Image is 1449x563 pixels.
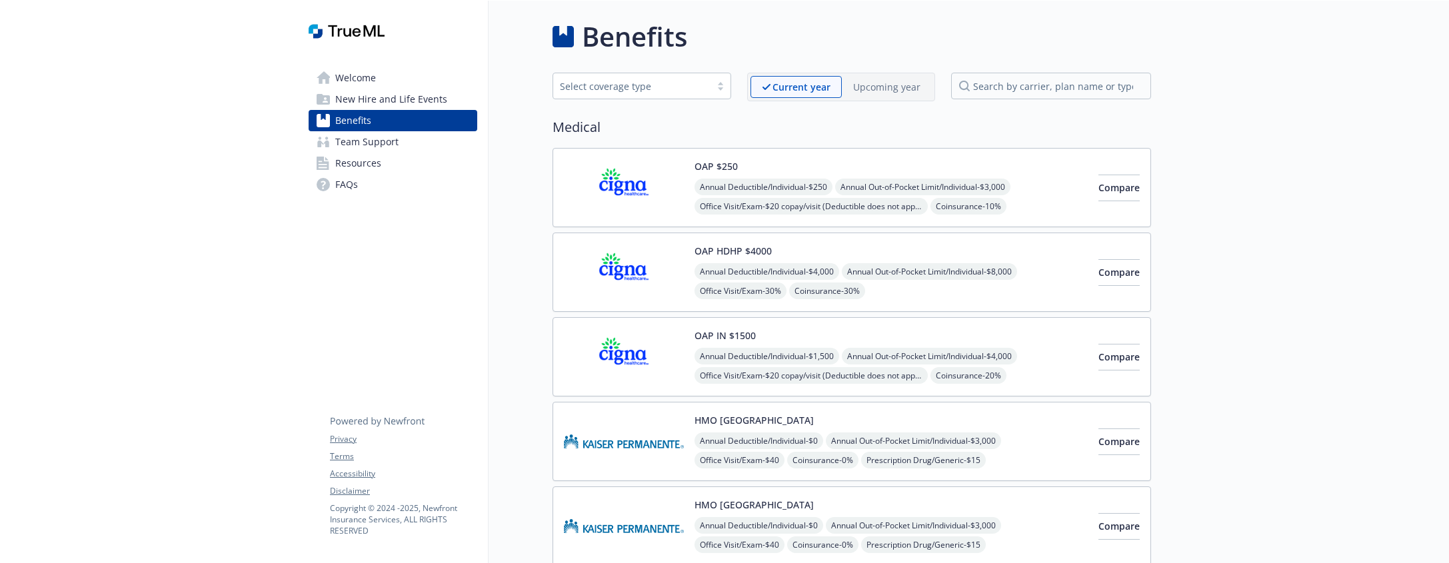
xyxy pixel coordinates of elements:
[553,117,1151,137] h2: Medical
[789,282,865,299] span: Coinsurance - 30%
[695,367,928,384] span: Office Visit/Exam - $20 copay/visit (Deductible does not apply)
[564,244,684,300] img: CIGNA carrier logo
[930,367,1006,384] span: Coinsurance - 20%
[309,89,477,110] a: New Hire and Life Events
[835,179,1010,195] span: Annual Out-of-Pocket Limit/Individual - $3,000
[330,502,477,536] p: Copyright © 2024 - 2025 , Newfront Insurance Services, ALL RIGHTS RESERVED
[861,536,986,553] span: Prescription Drug/Generic - $15
[695,452,784,468] span: Office Visit/Exam - $40
[330,485,477,497] a: Disclaimer
[1098,266,1140,279] span: Compare
[695,198,928,215] span: Office Visit/Exam - $20 copay/visit (Deductible does not apply)
[309,67,477,89] a: Welcome
[564,413,684,470] img: Kaiser Permanente Insurance Company carrier logo
[842,348,1017,364] span: Annual Out-of-Pocket Limit/Individual - $4,000
[695,263,839,280] span: Annual Deductible/Individual - $4,000
[842,263,1017,280] span: Annual Out-of-Pocket Limit/Individual - $8,000
[695,517,823,534] span: Annual Deductible/Individual - $0
[560,79,704,93] div: Select coverage type
[335,110,371,131] span: Benefits
[695,432,823,449] span: Annual Deductible/Individual - $0
[1098,181,1140,194] span: Compare
[330,433,477,445] a: Privacy
[826,517,1001,534] span: Annual Out-of-Pocket Limit/Individual - $3,000
[1098,175,1140,201] button: Compare
[861,452,986,468] span: Prescription Drug/Generic - $15
[1098,520,1140,532] span: Compare
[309,153,477,174] a: Resources
[1098,513,1140,540] button: Compare
[582,17,687,57] h1: Benefits
[695,328,756,342] button: OAP IN $1500
[1098,344,1140,370] button: Compare
[335,174,358,195] span: FAQs
[564,498,684,554] img: Kaiser Permanente Insurance Company carrier logo
[309,174,477,195] a: FAQs
[951,73,1151,99] input: search by carrier, plan name or type
[330,450,477,462] a: Terms
[826,432,1001,449] span: Annual Out-of-Pocket Limit/Individual - $3,000
[330,468,477,480] a: Accessibility
[1098,259,1140,286] button: Compare
[787,452,858,468] span: Coinsurance - 0%
[335,67,376,89] span: Welcome
[695,159,738,173] button: OAP $250
[335,131,399,153] span: Team Support
[787,536,858,553] span: Coinsurance - 0%
[335,89,447,110] span: New Hire and Life Events
[309,110,477,131] a: Benefits
[930,198,1006,215] span: Coinsurance - 10%
[695,536,784,553] span: Office Visit/Exam - $40
[335,153,381,174] span: Resources
[772,80,830,94] p: Current year
[695,413,814,427] button: HMO [GEOGRAPHIC_DATA]
[564,328,684,385] img: CIGNA carrier logo
[309,131,477,153] a: Team Support
[564,159,684,216] img: CIGNA carrier logo
[853,80,920,94] p: Upcoming year
[695,282,786,299] span: Office Visit/Exam - 30%
[695,498,814,512] button: HMO [GEOGRAPHIC_DATA]
[1098,435,1140,448] span: Compare
[695,179,832,195] span: Annual Deductible/Individual - $250
[695,348,839,364] span: Annual Deductible/Individual - $1,500
[1098,428,1140,455] button: Compare
[1098,350,1140,363] span: Compare
[695,244,772,258] button: OAP HDHP $4000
